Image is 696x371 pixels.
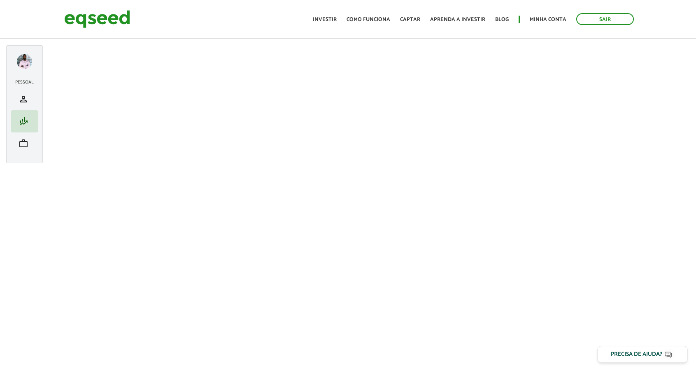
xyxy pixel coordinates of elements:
a: Investir [313,17,337,22]
a: Captar [400,17,420,22]
a: Aprenda a investir [430,17,485,22]
a: person [13,94,36,104]
a: work [13,139,36,148]
a: Sair [576,13,634,25]
span: person [19,94,28,104]
span: finance_mode [19,116,28,126]
li: Minha simulação [11,110,38,132]
span: work [19,139,28,148]
li: Meu perfil [11,88,38,110]
a: Minha conta [530,17,566,22]
a: finance_mode [13,116,36,126]
a: Blog [495,17,509,22]
a: Expandir menu [17,54,32,69]
img: EqSeed [64,8,130,30]
h2: Pessoal [11,80,38,85]
li: Meu portfólio [11,132,38,155]
a: Como funciona [347,17,390,22]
